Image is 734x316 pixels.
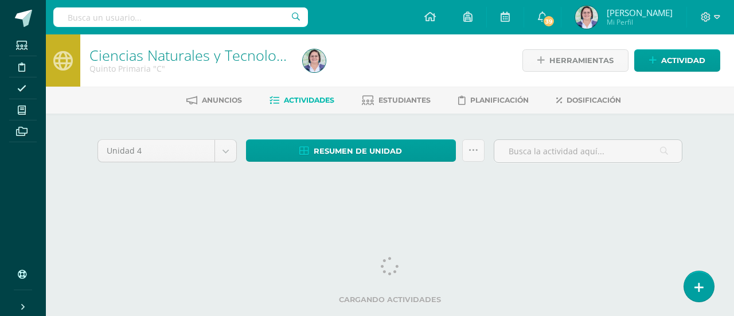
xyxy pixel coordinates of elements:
[634,49,720,72] a: Actividad
[98,140,236,162] a: Unidad 4
[284,96,334,104] span: Actividades
[494,140,682,162] input: Busca la actividad aquí...
[470,96,529,104] span: Planificación
[567,96,621,104] span: Dosificación
[202,96,242,104] span: Anuncios
[556,91,621,110] a: Dosificación
[270,91,334,110] a: Actividades
[97,295,682,304] label: Cargando actividades
[186,91,242,110] a: Anuncios
[314,141,402,162] span: Resumen de unidad
[107,140,206,162] span: Unidad 4
[522,49,628,72] a: Herramientas
[458,91,529,110] a: Planificación
[89,47,289,63] h1: Ciencias Naturales y Tecnología
[575,6,598,29] img: cb6240ca9060cd5322fbe56422423029.png
[607,17,673,27] span: Mi Perfil
[362,91,431,110] a: Estudiantes
[542,15,555,28] span: 39
[246,139,456,162] a: Resumen de unidad
[89,63,289,74] div: Quinto Primaria 'C'
[303,49,326,72] img: cb6240ca9060cd5322fbe56422423029.png
[89,45,295,65] a: Ciencias Naturales y Tecnología
[549,50,614,71] span: Herramientas
[607,7,673,18] span: [PERSON_NAME]
[378,96,431,104] span: Estudiantes
[53,7,308,27] input: Busca un usuario...
[661,50,705,71] span: Actividad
